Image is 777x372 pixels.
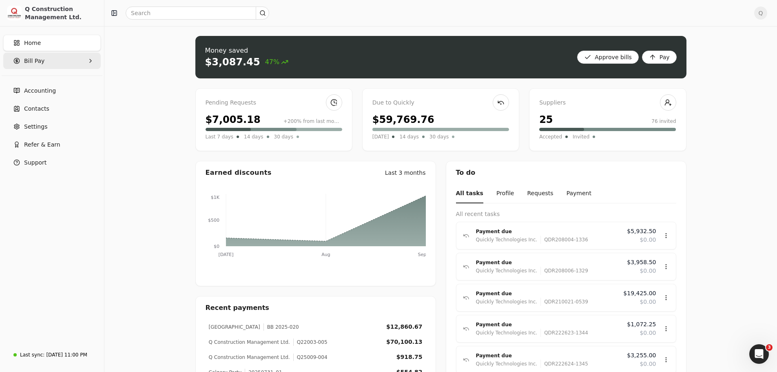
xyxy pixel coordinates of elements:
div: All recent tasks [456,210,676,218]
span: $0.00 [640,298,656,306]
span: Refer & Earn [24,140,60,149]
span: $5,932.50 [627,227,656,236]
span: $0.00 [640,267,656,275]
div: Payment due [476,352,621,360]
a: Last sync:[DATE] 11:00 PM [3,347,101,362]
div: $59,769.76 [372,112,434,127]
img: 3171ca1f-602b-4dfe-91f0-0ace091e1481.jpeg [7,6,22,20]
input: Search [126,7,269,20]
div: [DATE] 11:00 PM [46,351,87,359]
div: QDR210021-0539 [540,298,588,306]
div: Q Construction Management Ltd. [209,354,290,361]
div: $12,860.67 [386,323,423,331]
div: $7,005.18 [206,112,261,127]
div: 76 invited [651,118,676,125]
div: BB 2025-020 [263,323,299,331]
span: Support [24,158,46,167]
span: 14 days [399,133,418,141]
button: All tasks [456,184,483,203]
div: Quickly Technologies Inc. [476,360,538,368]
tspan: $0 [214,244,219,249]
div: Quickly Technologies Inc. [476,267,538,275]
span: $1,072.25 [627,320,656,329]
div: [GEOGRAPHIC_DATA] [209,323,260,331]
div: Payment due [476,258,621,267]
a: Home [3,35,101,51]
iframe: Intercom live chat [749,344,769,364]
span: Settings [24,123,47,131]
div: Payment due [476,321,621,329]
span: 30 days [429,133,449,141]
div: Suppliers [539,98,676,107]
button: Approve bills [577,51,639,64]
div: Payment due [476,290,617,298]
a: Settings [3,118,101,135]
tspan: Sep [418,252,426,257]
div: Due to Quickly [372,98,509,107]
div: Last sync: [20,351,44,359]
div: To do [446,161,686,184]
div: Last 3 months [385,169,426,177]
button: Bill Pay [3,53,101,69]
div: Recent payments [196,296,436,319]
div: $918.75 [396,353,423,361]
div: Money saved [205,46,289,56]
span: $0.00 [640,360,656,368]
div: Q Construction Management Ltd. [209,339,290,346]
a: Contacts [3,100,101,117]
span: 3 [766,344,773,351]
span: 47% [265,57,289,67]
button: Payment [567,184,591,203]
div: QDR208004-1336 [540,236,588,244]
div: Quickly Technologies Inc. [476,236,538,244]
span: Accepted [539,133,562,141]
div: +200% from last month [283,118,342,125]
div: Q Construction Management Ltd. [25,5,97,21]
div: QDR222624-1345 [540,360,588,368]
tspan: [DATE] [218,252,233,257]
div: Payment due [476,227,621,236]
div: Q25009-004 [293,354,328,361]
span: $3,958.50 [627,258,656,267]
span: Home [24,39,41,47]
span: $19,425.00 [623,289,656,298]
button: Requests [527,184,553,203]
div: 25 [539,112,553,127]
span: $0.00 [640,236,656,244]
span: 30 days [274,133,293,141]
div: Quickly Technologies Inc. [476,329,538,337]
span: Bill Pay [24,57,44,65]
span: $3,255.00 [627,351,656,360]
span: Accounting [24,87,56,95]
a: Accounting [3,82,101,99]
span: Invited [573,133,589,141]
div: Quickly Technologies Inc. [476,298,538,306]
tspan: Aug [321,252,330,257]
button: Q [754,7,767,20]
span: Last 7 days [206,133,234,141]
tspan: $1K [210,195,219,200]
span: 14 days [244,133,263,141]
button: Pay [642,51,677,64]
button: Support [3,154,101,171]
tspan: $500 [208,218,219,223]
div: QDR208006-1329 [540,267,588,275]
span: $0.00 [640,329,656,337]
div: Q22003-005 [293,339,328,346]
button: Profile [496,184,514,203]
span: Contacts [24,105,49,113]
div: QDR222623-1344 [540,329,588,337]
div: Pending Requests [206,98,342,107]
div: $70,100.13 [386,338,423,346]
span: [DATE] [372,133,389,141]
div: Earned discounts [206,168,272,178]
button: Refer & Earn [3,136,101,153]
div: $3,087.45 [205,56,260,69]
